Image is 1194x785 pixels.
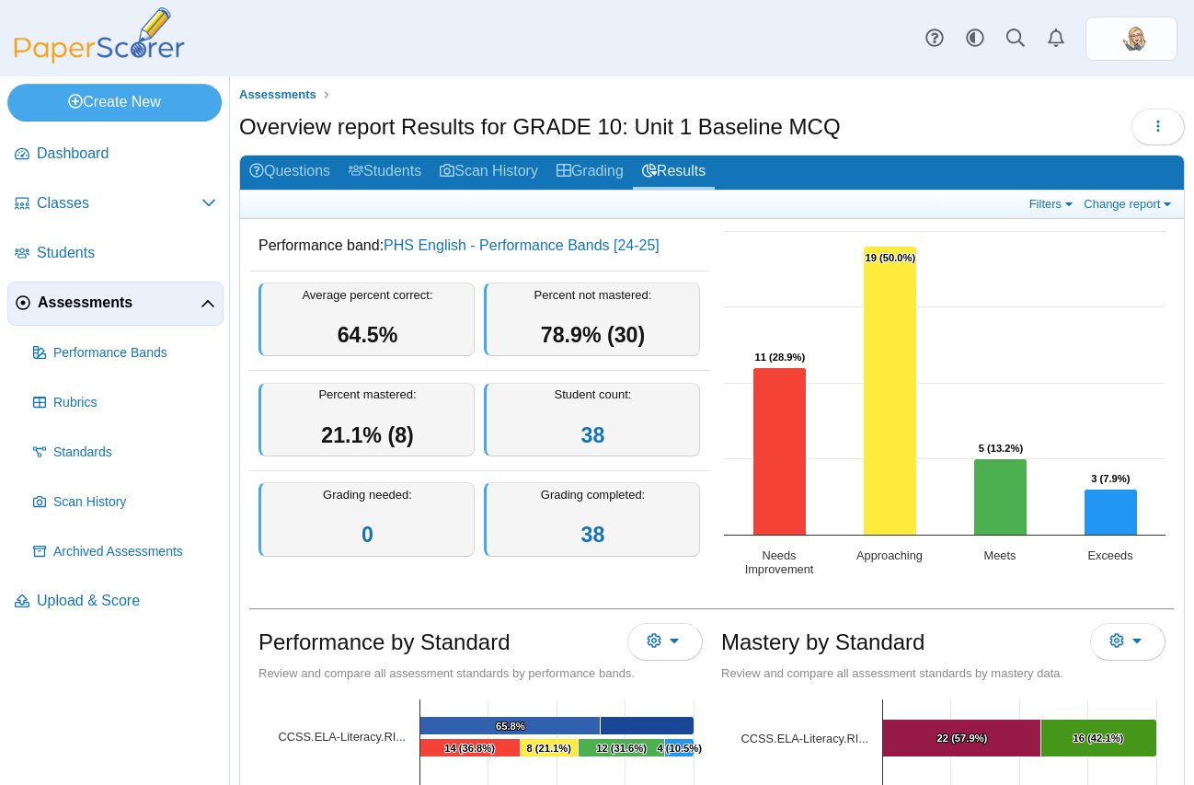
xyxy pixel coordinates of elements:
[279,730,406,744] a: [object Object]
[7,133,224,177] a: Dashboard
[484,383,700,457] div: Student count:
[7,232,224,276] a: Students
[53,543,216,561] span: Archived Assessments
[26,431,224,475] a: Standards
[627,623,703,660] button: More options
[1073,733,1124,744] text: 16 (42.1%)
[1085,17,1177,61] a: ps.zKYLFpFWctilUouI
[7,51,191,66] a: PaperScorer
[240,156,339,190] a: Questions
[979,443,1024,454] text: 5 (13.2%)
[53,493,216,512] span: Scan History
[721,665,1165,682] div: Review and compare all assessment standards by mastery data.
[633,156,715,190] a: Results
[321,423,414,447] span: 21.1% (8)
[1090,623,1165,660] button: More options
[715,222,1175,590] div: Chart. Highcharts interactive chart.
[1025,196,1081,212] a: Filters
[7,182,224,226] a: Classes
[258,627,510,658] h1: Performance by Standard
[741,732,868,745] tspan: CCSS.ELA-Literacy.RI...
[53,394,216,412] span: Rubrics
[1036,18,1076,59] a: Alerts
[579,739,665,757] path: [object Object], 12. Meets.
[431,156,547,190] a: Scan History
[26,381,224,425] a: Rubrics
[864,247,917,536] path: Approaching, 19. Overall Assessment Performance.
[581,523,605,547] a: 38
[1041,720,1157,757] path: [object Object], 16. Mastered.
[541,323,645,347] span: 78.9% (30)
[521,739,579,757] path: [object Object], 8. Approaching.
[657,743,702,754] text: 4 (10.5%)
[484,482,700,557] div: Grading completed:
[37,243,216,263] span: Students
[53,344,216,363] span: Performance Bands
[601,717,695,735] path: [object Object], 34.21053157894737. Average Percent Not Correct.
[38,293,201,313] span: Assessments
[7,7,191,63] img: PaperScorer
[984,548,1016,562] text: Meets
[7,84,222,121] a: Create New
[339,156,431,190] a: Students
[7,282,224,326] a: Assessments
[249,222,709,270] dd: Performance band:
[596,743,647,754] text: 12 (31.6%)
[1117,24,1146,53] img: ps.zKYLFpFWctilUouI
[581,423,605,447] a: 38
[239,87,316,101] span: Assessments
[745,548,814,576] text: Needs Improvement
[26,331,224,375] a: Performance Bands
[420,739,521,757] path: [object Object], 14. Needs Improvement.
[1117,24,1146,53] span: Emily Wasley
[279,730,406,744] tspan: CCSS.ELA-Literacy.RI...
[883,720,1041,757] path: [object Object], 22. Not Mastered.
[338,323,398,347] span: 64.5%
[258,665,703,682] div: Review and compare all assessment standards by performance bands.
[37,193,201,214] span: Classes
[721,627,924,658] h1: Mastery by Standard
[7,580,224,624] a: Upload & Score
[937,733,988,744] text: 22 (57.9%)
[239,111,841,143] h1: Overview report Results for GRADE 10: Unit 1 Baseline MCQ
[526,743,571,754] text: 8 (21.1%)
[856,548,923,562] text: Approaching
[1079,196,1179,212] a: Change report
[258,482,475,557] div: Grading needed:
[1091,473,1131,484] text: 3 (7.9%)
[665,739,695,757] path: [object Object], 4. Exceeds.
[547,156,633,190] a: Grading
[384,237,660,253] a: PHS English - Performance Bands [24-25]
[37,144,216,164] span: Dashboard
[753,368,807,536] path: Needs Improvement, 11. Overall Assessment Performance.
[258,283,475,357] div: Average percent correct:
[26,480,224,525] a: Scan History
[715,222,1175,590] svg: Interactive chart
[754,352,805,363] text: 11 (28.9%)
[362,523,373,547] a: 0
[420,717,601,735] path: [object Object], 65.78946842105263. Average Percent Correct.
[1085,490,1138,536] path: Exceeds, 3. Overall Assessment Performance.
[26,530,224,574] a: Archived Assessments
[1087,548,1132,562] text: Exceeds
[258,383,475,457] div: Percent mastered:
[444,743,495,754] text: 14 (36.8%)
[496,721,525,732] text: 65.8%
[865,252,915,263] text: 19 (50.0%)
[974,459,1028,536] path: Meets, 5. Overall Assessment Performance.
[53,444,216,462] span: Standards
[484,283,700,357] div: Percent not mastered:
[741,732,868,745] a: CCSS.ELA-Literacy.RI.9-10.6
[37,591,216,611] span: Upload & Score
[235,84,321,107] a: Assessments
